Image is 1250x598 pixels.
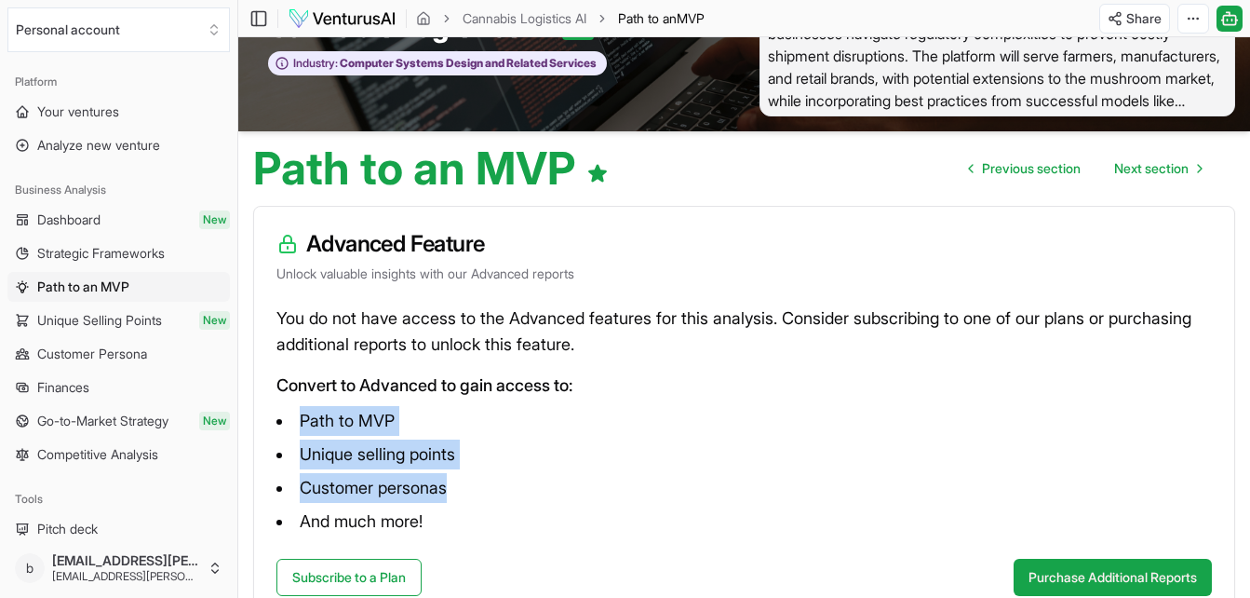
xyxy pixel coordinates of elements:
[7,67,230,97] div: Platform
[7,440,230,469] a: Competitive Analysis
[7,373,230,402] a: Finances
[199,311,230,330] span: New
[1126,9,1162,28] span: Share
[199,211,230,229] span: New
[37,102,119,121] span: Your ventures
[276,306,1212,358] p: You do not have access to the Advanced features for this analysis. Consider subscribing to one of...
[288,7,397,30] img: logo
[338,56,597,71] span: Computer Systems Design and Related Services
[37,244,165,263] span: Strategic Frameworks
[37,311,162,330] span: Unique Selling Points
[253,146,609,191] h1: Path to an MVP
[618,9,705,28] span: Path to anMVP
[7,7,230,52] button: Select an organization
[954,150,1216,187] nav: pagination
[52,569,200,584] span: [EMAIL_ADDRESS][PERSON_NAME][DOMAIN_NAME]
[276,440,1212,469] li: Unique selling points
[37,412,168,430] span: Go-to-Market Strategy
[618,10,677,26] span: Path to an
[37,136,160,155] span: Analyze new venture
[37,345,147,363] span: Customer Persona
[1114,159,1189,178] span: Next section
[37,278,129,296] span: Path to an MVP
[1099,150,1216,187] a: Go to next page
[1014,559,1212,596] button: Purchase Additional Reports
[276,406,1212,436] li: Path to MVP
[7,205,230,235] a: DashboardNew
[7,272,230,302] a: Path to an MVP
[7,175,230,205] div: Business Analysis
[7,484,230,514] div: Tools
[463,9,586,28] a: Cannabis Logistics AI
[982,159,1081,178] span: Previous section
[416,9,705,28] nav: breadcrumb
[276,229,1212,259] h3: Advanced Feature
[37,520,98,538] span: Pitch deck
[7,306,230,335] a: Unique Selling PointsNew
[7,546,230,591] button: b[EMAIL_ADDRESS][PERSON_NAME][DOMAIN_NAME][EMAIL_ADDRESS][PERSON_NAME][DOMAIN_NAME]
[7,339,230,369] a: Customer Persona
[268,51,607,76] button: Industry:Computer Systems Design and Related Services
[37,378,89,397] span: Finances
[276,473,1212,503] li: Customer personas
[7,130,230,160] a: Analyze new venture
[276,507,1212,537] li: And much more!
[52,552,200,569] span: [EMAIL_ADDRESS][PERSON_NAME][DOMAIN_NAME]
[276,559,422,596] a: Subscribe to a Plan
[7,97,230,127] a: Your ventures
[7,514,230,544] a: Pitch deck
[276,373,1212,399] p: Convert to Advanced to gain access to:
[293,56,338,71] span: Industry:
[7,238,230,268] a: Strategic Frameworks
[37,445,158,464] span: Competitive Analysis
[1099,4,1170,34] button: Share
[37,211,101,229] span: Dashboard
[276,265,1212,283] p: Unlock valuable insights with our Advanced reports
[199,412,230,430] span: New
[954,150,1095,187] a: Go to previous page
[7,406,230,436] a: Go-to-Market StrategyNew
[15,553,45,583] span: b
